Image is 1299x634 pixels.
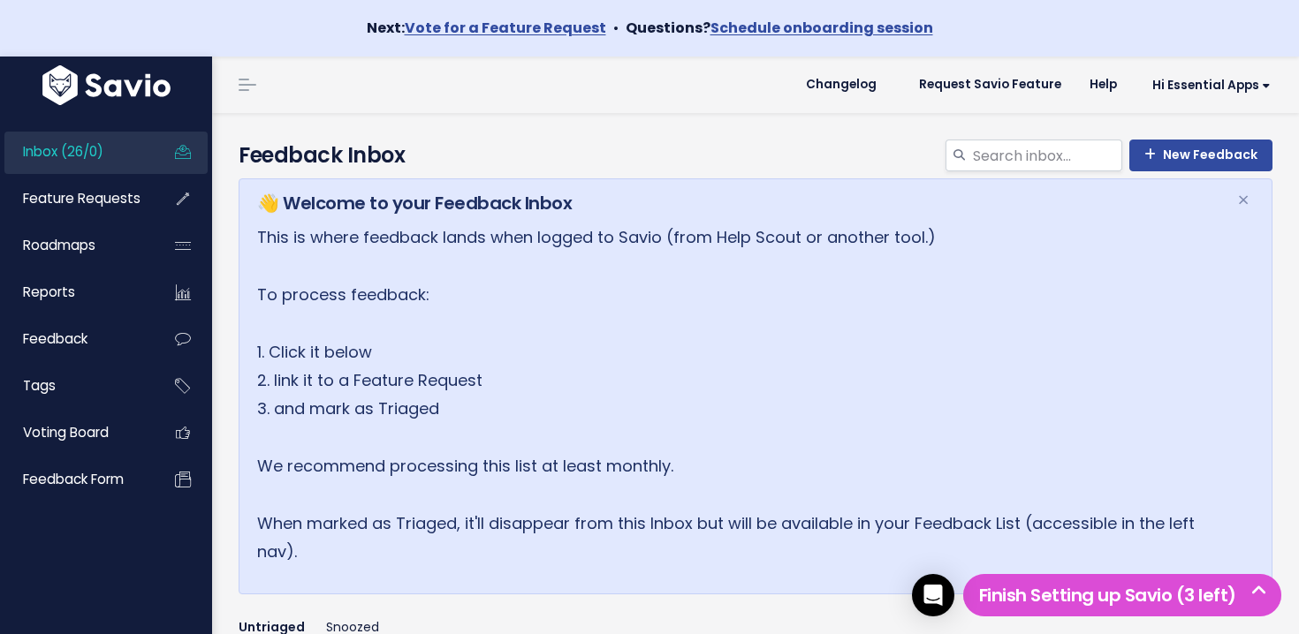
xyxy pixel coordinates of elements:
[1152,79,1271,92] span: Hi Essential Apps
[4,366,147,406] a: Tags
[23,283,75,301] span: Reports
[4,319,147,359] a: Feedback
[257,190,1215,216] h5: 👋 Welcome to your Feedback Inbox
[1129,140,1272,171] a: New Feedback
[710,18,933,38] a: Schedule onboarding session
[1237,185,1250,215] span: ×
[257,223,1215,567] p: This is where feedback lands when logged to Savio (from Help Scout or another tool.) To process f...
[626,18,933,38] strong: Questions?
[613,18,619,38] span: •
[23,470,124,488] span: Feedback form
[1075,72,1131,98] a: Help
[23,189,141,208] span: Feature Requests
[806,79,877,91] span: Changelog
[1131,72,1285,99] a: Hi Essential Apps
[23,142,103,161] span: Inbox (26/0)
[4,272,147,313] a: Reports
[367,18,606,38] strong: Next:
[4,132,147,172] a: Inbox (26/0)
[239,140,1272,171] h4: Feedback Inbox
[23,236,95,254] span: Roadmaps
[4,225,147,266] a: Roadmaps
[912,574,954,616] div: Open Intercom Messenger
[4,412,147,453] a: Voting Board
[971,140,1122,171] input: Search inbox...
[38,65,175,105] img: logo-white.9d6f32f41409.svg
[23,423,109,442] span: Voting Board
[4,178,147,219] a: Feature Requests
[405,18,606,38] a: Vote for a Feature Request
[23,329,87,348] span: Feedback
[1219,179,1267,222] button: Close
[971,582,1273,608] h5: Finish Setting up Savio (3 left)
[4,459,147,500] a: Feedback form
[23,376,56,395] span: Tags
[905,72,1075,98] a: Request Savio Feature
